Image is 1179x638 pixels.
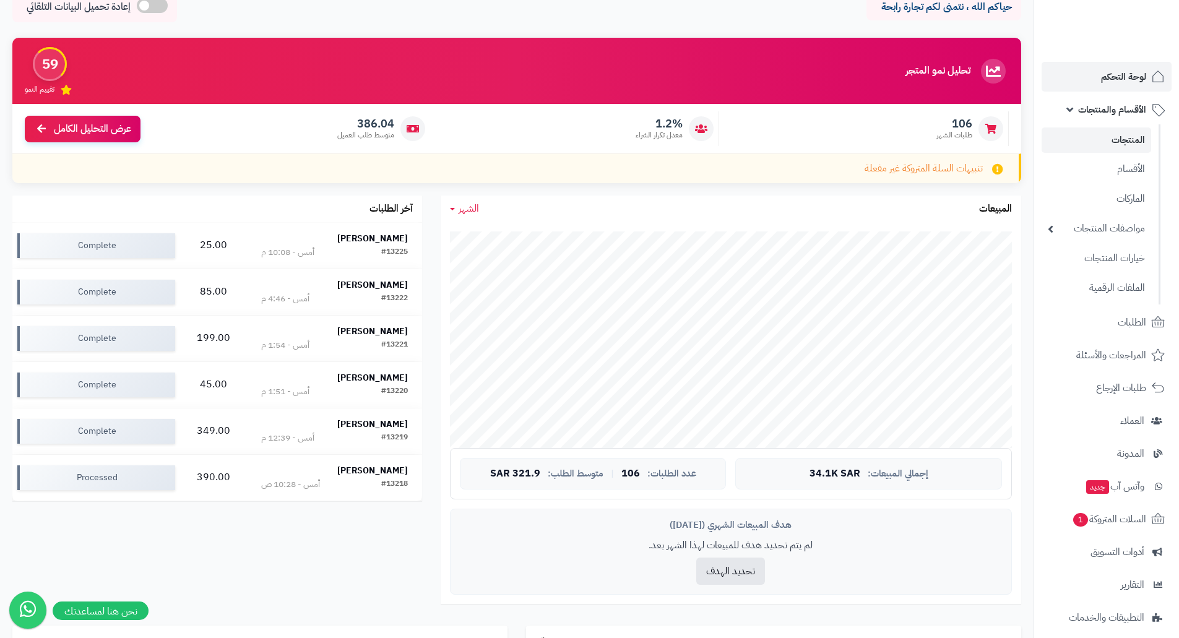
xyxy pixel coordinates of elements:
a: السلات المتروكة1 [1042,504,1172,534]
span: تنبيهات السلة المتروكة غير مفعلة [865,162,983,176]
td: 25.00 [180,223,247,269]
span: 1 [1073,512,1088,527]
span: عرض التحليل الكامل [54,122,131,136]
span: 106 [621,468,640,480]
a: خيارات المنتجات [1042,245,1151,272]
a: الأقسام [1042,156,1151,183]
a: عرض التحليل الكامل [25,116,140,142]
img: logo-2.png [1095,24,1167,50]
span: الشهر [459,201,479,216]
span: العملاء [1120,412,1144,429]
span: متوسط الطلب: [548,468,603,479]
span: 386.04 [337,117,394,131]
div: أمس - 10:08 م [261,246,314,259]
span: التقارير [1121,576,1144,593]
span: عدد الطلبات: [647,468,696,479]
span: | [611,469,614,478]
div: أمس - 1:54 م [261,339,309,351]
span: إجمالي المبيعات: [868,468,928,479]
td: 199.00 [180,316,247,361]
span: الطلبات [1118,314,1146,331]
span: أدوات التسويق [1090,543,1144,561]
div: أمس - 10:28 ص [261,478,320,491]
a: الماركات [1042,186,1151,212]
div: Complete [17,233,175,258]
div: أمس - 4:46 م [261,293,309,305]
a: مواصفات المنتجات [1042,215,1151,242]
div: أمس - 1:51 م [261,386,309,398]
div: Complete [17,280,175,304]
div: #13222 [381,293,408,305]
a: التقارير [1042,570,1172,600]
a: المنتجات [1042,127,1151,153]
strong: [PERSON_NAME] [337,232,408,245]
td: 349.00 [180,408,247,454]
div: هدف المبيعات الشهري ([DATE]) [460,519,1002,532]
span: المراجعات والأسئلة [1076,347,1146,364]
div: #13225 [381,246,408,259]
p: لم يتم تحديد هدف للمبيعات لهذا الشهر بعد. [460,538,1002,553]
strong: [PERSON_NAME] [337,371,408,384]
div: Complete [17,373,175,397]
span: وآتس آب [1085,478,1144,495]
span: 1.2% [636,117,683,131]
a: أدوات التسويق [1042,537,1172,567]
a: وآتس آبجديد [1042,472,1172,501]
span: التطبيقات والخدمات [1069,609,1144,626]
a: الشهر [450,202,479,216]
a: المراجعات والأسئلة [1042,340,1172,370]
span: طلبات الإرجاع [1096,379,1146,397]
strong: [PERSON_NAME] [337,464,408,477]
h3: المبيعات [979,204,1012,215]
div: #13219 [381,432,408,444]
span: لوحة التحكم [1101,68,1146,85]
a: الطلبات [1042,308,1172,337]
span: 34.1K SAR [810,468,860,480]
span: معدل تكرار الشراء [636,130,683,140]
span: الأقسام والمنتجات [1078,101,1146,118]
a: طلبات الإرجاع [1042,373,1172,403]
td: 85.00 [180,269,247,315]
a: الملفات الرقمية [1042,275,1151,301]
div: Complete [17,326,175,351]
a: لوحة التحكم [1042,62,1172,92]
strong: [PERSON_NAME] [337,418,408,431]
td: 390.00 [180,455,247,501]
span: متوسط طلب العميل [337,130,394,140]
div: #13220 [381,386,408,398]
strong: [PERSON_NAME] [337,325,408,338]
span: المدونة [1117,445,1144,462]
span: 106 [936,117,972,131]
span: السلات المتروكة [1072,511,1146,528]
div: أمس - 12:39 م [261,432,314,444]
span: جديد [1086,480,1109,494]
div: #13221 [381,339,408,351]
td: 45.00 [180,362,247,408]
div: #13218 [381,478,408,491]
div: Processed [17,465,175,490]
span: تقييم النمو [25,84,54,95]
a: التطبيقات والخدمات [1042,603,1172,632]
strong: [PERSON_NAME] [337,278,408,291]
div: Complete [17,419,175,444]
h3: آخر الطلبات [369,204,413,215]
span: طلبات الشهر [936,130,972,140]
button: تحديد الهدف [696,558,765,585]
span: 321.9 SAR [490,468,540,480]
h3: تحليل نمو المتجر [905,66,970,77]
a: المدونة [1042,439,1172,468]
a: العملاء [1042,406,1172,436]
